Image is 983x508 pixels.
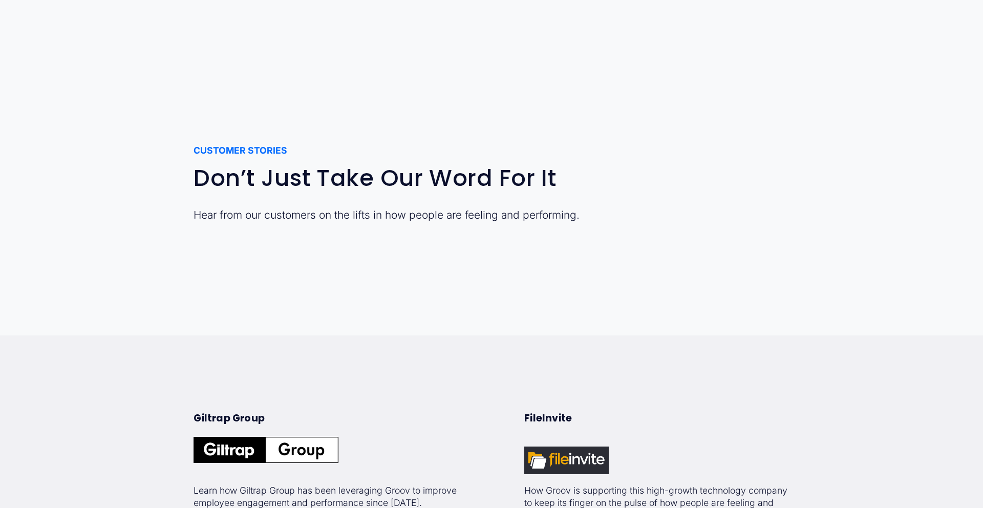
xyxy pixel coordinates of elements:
strong: CUSTOMER STORIES [194,145,287,156]
p: Hear from our customers on the lifts in how people are feeling and performing. [194,207,729,222]
h2: Don’t Just Take Our Word For It [194,165,729,191]
strong: FileInvite [524,411,572,425]
strong: Giltrap Group [194,411,265,425]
